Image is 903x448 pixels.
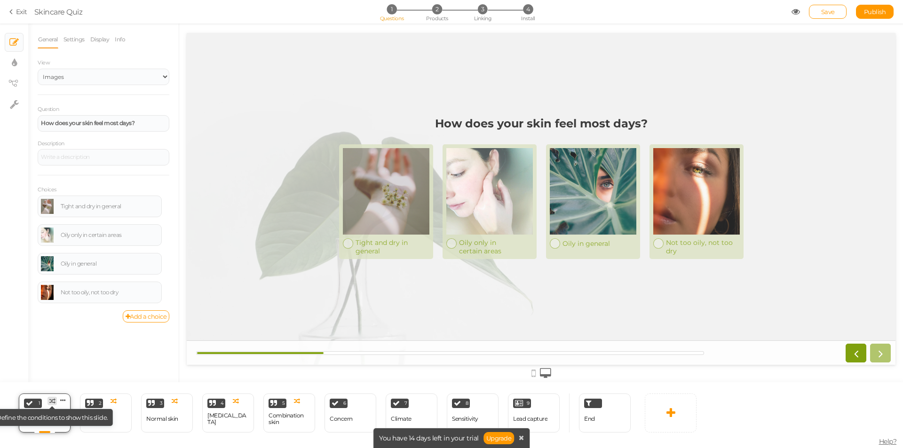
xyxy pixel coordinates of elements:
span: 4 [221,401,224,406]
div: Combination skin [269,412,310,425]
a: Exit [9,7,27,16]
span: View [38,59,50,66]
div: Not too oily, not too dry [479,205,553,222]
span: 3 [478,4,488,14]
span: Publish [864,8,886,16]
div: Not too oily, not too dry [61,290,158,295]
span: Linking [474,15,491,22]
div: 3 Normal skin [141,393,193,432]
div: 4 [MEDICAL_DATA] [202,393,254,432]
div: 9 Lead capture [508,393,560,432]
span: 2 [99,401,102,406]
div: Skincare Quiz [34,6,83,17]
span: 2 [432,4,442,14]
div: End [579,393,631,432]
div: 8 Sensitivity [447,393,499,432]
span: 8 [466,401,468,406]
span: End [584,415,595,422]
a: Info [114,31,126,48]
span: 9 [527,401,530,406]
div: 7 Climate [386,393,437,432]
div: Sensitivity [452,416,478,422]
div: Oily in general [61,261,158,267]
label: Choices [38,187,56,193]
li: 2 Products [415,4,459,14]
strong: How does your skin feel most days? [41,119,135,126]
div: 1 Skin Define the conditions to show this slide. [19,393,71,432]
span: 7 [404,401,407,406]
span: Install [521,15,535,22]
div: Normal skin [146,416,178,422]
span: Save [821,8,835,16]
strong: How does your skin feel most days? [248,84,461,97]
span: You have 14 days left in your trial [379,435,479,441]
li: 1 Questions [370,4,413,14]
a: Upgrade [483,432,515,444]
span: 3 [160,401,163,406]
span: 4 [523,4,533,14]
div: Save [809,5,847,19]
div: Climate [391,416,412,422]
div: Lead capture [513,416,547,422]
div: [MEDICAL_DATA] [207,412,249,425]
label: Description [38,141,64,147]
span: Help? [879,437,897,446]
div: Tight and dry in general [169,205,243,222]
a: General [38,31,58,48]
a: Display [90,31,110,48]
div: Oily only in certain areas [61,232,158,238]
span: 1 [387,4,396,14]
span: Questions [380,15,404,22]
span: 6 [343,401,346,406]
span: Products [426,15,448,22]
div: Tight and dry in general [61,204,158,209]
li: 4 Install [506,4,550,14]
span: 1 [39,401,40,406]
div: Oily in general [376,206,450,215]
span: 5 [282,401,285,406]
label: Question [38,106,59,113]
div: 5 Combination skin [263,393,315,432]
a: Add a choice [123,310,170,322]
div: 6 Concern [325,393,376,432]
div: 2 Oily skin [80,393,132,432]
a: Settings [63,31,85,48]
li: 3 Linking [461,4,505,14]
div: Oily only in certain areas [272,205,346,222]
div: Concern [330,416,353,422]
